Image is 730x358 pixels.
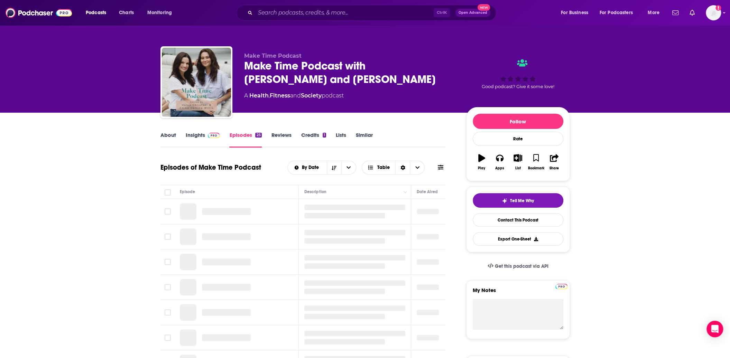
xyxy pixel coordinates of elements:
a: Lists [336,132,346,148]
a: Episodes25 [229,132,261,148]
button: Choose View [362,161,425,175]
button: List [509,150,527,175]
div: Good podcast? Give it some love! [466,53,570,95]
div: 1 [323,133,326,138]
button: open menu [81,7,115,18]
label: My Notes [473,287,563,299]
span: New [478,4,490,11]
span: Table [377,165,390,170]
span: For Business [561,8,588,18]
a: Health [249,92,269,99]
span: For Podcasters [600,8,633,18]
a: Charts [114,7,138,18]
a: Society [301,92,322,99]
span: Podcasts [86,8,106,18]
button: Open AdvancedNew [455,9,490,17]
span: Toggle select row [165,259,171,265]
a: Fitness [270,92,290,99]
span: Toggle select row [165,208,171,215]
img: User Profile [706,5,721,20]
h1: Episodes of Make Time Podcast [160,163,261,172]
a: About [160,132,176,148]
button: Export One-Sheet [473,232,563,246]
button: open menu [341,161,356,174]
span: and [290,92,301,99]
span: Toggle select row [165,234,171,240]
div: Share [549,166,559,170]
a: Show notifications dropdown [669,7,681,19]
div: Sort Direction [395,161,410,174]
button: Share [545,150,563,175]
a: Reviews [271,132,292,148]
button: Apps [491,150,509,175]
button: Follow [473,114,563,129]
span: , [269,92,270,99]
span: Open Advanced [459,11,487,15]
span: More [648,8,659,18]
div: Apps [495,166,504,170]
button: open menu [595,7,643,18]
button: open menu [142,7,181,18]
img: Podchaser - Follow, Share and Rate Podcasts [6,6,72,19]
span: Ctrl K [434,8,450,17]
span: Good podcast? Give it some love! [482,84,554,89]
h2: Choose List sort [287,161,356,175]
div: List [515,166,521,170]
div: Bookmark [528,166,544,170]
svg: Add a profile image [715,5,721,11]
span: Make Time Podcast [244,53,302,59]
img: Make Time Podcast with Emma and Helen [162,48,231,117]
div: Open Intercom Messenger [706,321,723,337]
a: Get this podcast via API [482,258,554,275]
a: Similar [356,132,373,148]
div: Search podcasts, credits, & more... [243,5,503,21]
button: Play [473,150,491,175]
img: tell me why sparkle [502,198,507,204]
button: open menu [556,7,597,18]
input: Search podcasts, credits, & more... [255,7,434,18]
button: Bookmark [527,150,545,175]
button: Show profile menu [706,5,721,20]
div: Rate [473,132,563,146]
button: Column Actions [401,188,409,196]
button: open menu [288,165,327,170]
img: Podchaser Pro [208,133,220,138]
span: Logged in as Ashley_Beenen [706,5,721,20]
span: Tell Me Why [510,198,534,204]
a: Credits1 [301,132,326,148]
a: InsightsPodchaser Pro [186,132,220,148]
div: Episode [180,188,195,196]
span: By Date [302,165,321,170]
div: 25 [255,133,261,138]
button: tell me why sparkleTell Me Why [473,193,563,208]
button: open menu [643,7,668,18]
div: Date Aired [417,188,438,196]
span: Toggle select row [165,284,171,290]
span: Charts [119,8,134,18]
button: Sort Direction [327,161,341,174]
a: Show notifications dropdown [687,7,697,19]
a: Pro website [555,283,567,289]
span: Toggle select row [165,309,171,315]
div: Description [304,188,326,196]
a: Contact This Podcast [473,213,563,227]
div: Play [478,166,485,170]
img: Podchaser Pro [555,284,567,289]
span: Monitoring [147,8,172,18]
div: A podcast [244,92,344,100]
span: Toggle select row [165,335,171,341]
span: Get this podcast via API [495,263,548,269]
